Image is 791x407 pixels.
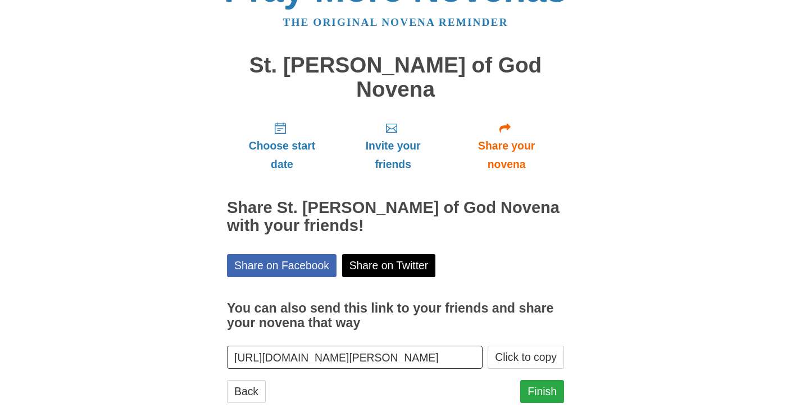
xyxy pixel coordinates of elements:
h3: You can also send this link to your friends and share your novena that way [227,301,564,330]
span: Share your novena [460,137,553,174]
a: Back [227,380,266,403]
a: Finish [520,380,564,403]
a: Share your novena [449,112,564,179]
span: Invite your friends [348,137,438,174]
span: Choose start date [238,137,326,174]
a: The original novena reminder [283,16,508,28]
button: Click to copy [488,346,564,369]
a: Choose start date [227,112,337,179]
a: Share on Facebook [227,254,337,277]
h1: St. [PERSON_NAME] of God Novena [227,53,564,101]
a: Share on Twitter [342,254,436,277]
a: Invite your friends [337,112,449,179]
h2: Share St. [PERSON_NAME] of God Novena with your friends! [227,199,564,235]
